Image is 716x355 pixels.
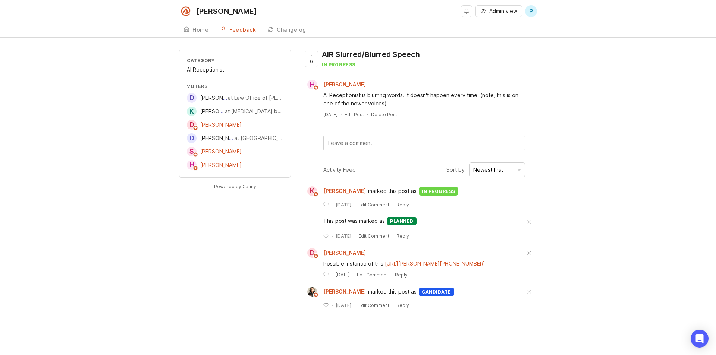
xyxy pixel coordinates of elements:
[187,66,283,74] div: AI Receptionist
[371,111,397,118] div: Delete Post
[336,302,351,308] time: [DATE]
[310,58,313,64] span: 6
[313,292,319,298] img: member badge
[323,217,385,225] span: This post was marked as
[525,5,537,17] button: P
[187,57,283,64] div: Category
[396,302,409,308] div: Reply
[187,120,242,130] a: D[PERSON_NAME]
[323,260,525,268] div: Possible instance of this:
[323,81,366,88] span: [PERSON_NAME]
[200,95,242,101] span: [PERSON_NAME]
[234,134,283,142] div: at [GEOGRAPHIC_DATA]
[277,27,306,32] div: Changelog
[322,49,420,60] div: AIR Slurred/Blurred Speech
[446,166,465,174] span: Sort by
[385,260,485,267] a: [URL][PERSON_NAME][PHONE_NUMBER]
[187,133,283,143] a: D[PERSON_NAME]at [GEOGRAPHIC_DATA]
[473,166,503,174] div: Newest first
[323,111,337,118] a: [DATE]
[395,272,408,278] div: Reply
[263,22,311,38] a: Changelog
[323,288,366,296] span: [PERSON_NAME]
[358,202,389,208] div: Edit Comment
[354,233,355,239] div: ·
[193,152,198,158] img: member badge
[323,187,366,195] span: [PERSON_NAME]
[332,302,333,308] div: ·
[307,80,317,89] div: H
[313,191,319,197] img: member badge
[396,202,409,208] div: Reply
[303,186,368,196] a: K[PERSON_NAME]
[213,182,257,191] a: Powered by Canny
[307,287,317,297] img: Ysabelle Eugenio
[332,272,333,278] div: ·
[332,233,333,239] div: ·
[187,160,197,170] div: H
[187,107,283,116] a: K[PERSON_NAME]at [MEDICAL_DATA] by [PERSON_NAME]
[187,160,242,170] a: H[PERSON_NAME]
[336,272,350,278] time: [DATE]
[225,107,283,115] div: at [MEDICAL_DATA] by [PERSON_NAME]
[200,135,242,141] span: [PERSON_NAME]
[489,7,517,15] span: Admin view
[475,5,522,17] button: Admin view
[391,272,392,278] div: ·
[187,83,283,89] div: Voters
[200,108,242,114] span: [PERSON_NAME]
[419,187,458,196] div: in progress
[396,233,409,239] div: Reply
[228,94,283,102] div: at Law Office of [PERSON_NAME]
[303,248,366,258] a: D[PERSON_NAME]
[193,165,198,171] img: member badge
[353,272,354,278] div: ·
[392,302,393,308] div: ·
[358,233,389,239] div: Edit Comment
[192,27,208,32] div: Home
[336,202,351,207] time: [DATE]
[332,202,333,208] div: ·
[357,272,388,278] div: Edit Comment
[354,202,355,208] div: ·
[187,120,197,130] div: D
[461,5,472,17] button: Notifications
[392,202,393,208] div: ·
[313,253,319,259] img: member badge
[187,93,197,103] div: D
[307,248,317,258] div: D
[193,125,198,131] img: member badge
[419,288,454,296] div: candidate
[367,111,368,118] div: ·
[354,302,355,308] div: ·
[323,250,366,256] span: [PERSON_NAME]
[187,147,242,156] a: S[PERSON_NAME]
[368,187,417,195] span: marked this post as
[216,22,260,38] a: Feedback
[323,91,525,108] div: AI Receptionist is blurring words. It doesn't happen every time. (note, this is on one of the new...
[368,288,417,296] span: marked this post as
[187,133,197,143] div: D
[229,27,256,32] div: Feedback
[179,4,192,18] img: Smith.ai logo
[358,302,389,308] div: Edit Comment
[529,7,533,16] span: P
[305,51,318,67] button: 6
[303,80,372,89] a: H[PERSON_NAME]
[313,85,319,91] img: member badge
[187,93,283,103] a: D[PERSON_NAME]at Law Office of [PERSON_NAME]
[322,61,420,68] div: in progress
[392,233,393,239] div: ·
[187,107,197,116] div: K
[387,217,417,225] div: planned
[303,287,368,297] a: Ysabelle Eugenio[PERSON_NAME]
[323,166,356,174] div: Activity Feed
[336,233,351,239] time: [DATE]
[345,111,364,118] div: Edit Post
[340,111,342,118] div: ·
[307,186,317,196] div: K
[200,148,242,155] span: [PERSON_NAME]
[691,330,709,348] div: Open Intercom Messenger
